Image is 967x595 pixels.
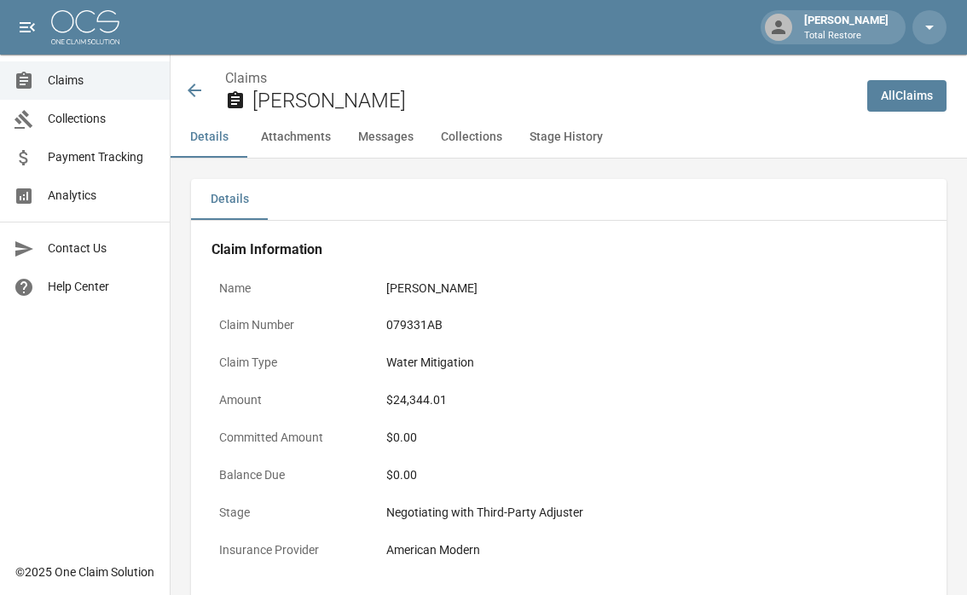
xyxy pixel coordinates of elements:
h2: [PERSON_NAME] [252,89,854,113]
div: American Modern [386,541,918,559]
span: Analytics [48,187,156,205]
a: Claims [225,70,267,86]
button: Attachments [247,117,345,158]
div: $0.00 [386,429,918,447]
button: Messages [345,117,427,158]
p: Amount [211,384,365,417]
div: [PERSON_NAME] [797,12,895,43]
a: AllClaims [867,80,947,112]
button: open drawer [10,10,44,44]
button: Stage History [516,117,617,158]
p: Insurance Provider [211,534,365,567]
div: anchor tabs [171,117,967,158]
span: Claims [48,72,156,90]
div: details tabs [191,179,947,220]
h4: Claim Information [211,241,926,258]
button: Details [191,179,268,220]
p: Committed Amount [211,421,365,454]
nav: breadcrumb [225,68,854,89]
div: © 2025 One Claim Solution [15,563,154,581]
span: Payment Tracking [48,148,156,166]
p: Balance Due [211,459,365,492]
img: ocs-logo-white-transparent.png [51,10,119,44]
p: Stage [211,496,365,529]
span: Collections [48,110,156,128]
span: Contact Us [48,240,156,257]
p: Claim Number [211,309,365,342]
p: Claim Type [211,346,365,379]
p: Name [211,272,365,305]
button: Collections [427,117,516,158]
p: Total Restore [804,29,889,43]
div: Negotiating with Third-Party Adjuster [386,504,918,522]
div: [PERSON_NAME] [386,280,918,297]
span: Help Center [48,278,156,296]
div: Water Mitigation [386,354,918,372]
div: $0.00 [386,466,918,484]
div: 079331AB [386,316,918,334]
button: Details [171,117,247,158]
div: $24,344.01 [386,391,918,409]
